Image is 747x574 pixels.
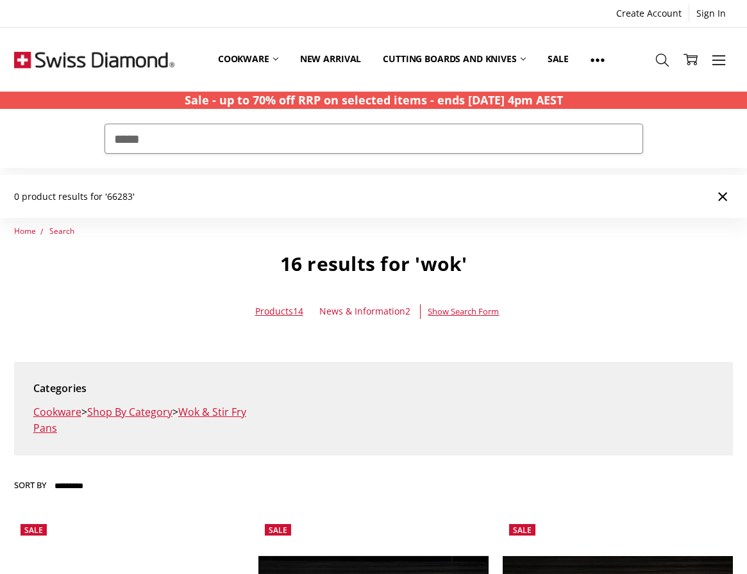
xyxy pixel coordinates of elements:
a: Search [49,225,74,236]
a: Create Account [609,4,689,22]
span: 14 [293,305,303,317]
li: > > [26,404,258,437]
span: Sale [513,525,532,536]
a: News & Information2 [319,304,410,318]
span: Show Search Form [428,305,499,318]
a: Products14 [255,305,303,317]
strong: Sale - up to 70% off RRP on selected items - ends [DATE] 4pm AEST [185,92,563,108]
a: Shop By Category [87,405,172,419]
h1: 16 results for 'wok' [14,252,732,276]
span: × [717,182,728,209]
img: Free Shipping On Every Order [14,28,174,92]
a: Show Search Form [428,304,499,318]
label: Sort By [14,475,46,495]
span: Sale [269,525,287,536]
a: Sale [537,31,580,88]
span: Sale [24,525,43,536]
a: Wok & Stir Fry Pans [33,405,246,436]
a: Cookware [207,31,289,88]
a: Show All [580,31,616,88]
a: Cutting boards and knives [372,31,537,88]
a: Home [14,225,36,236]
a: Cookware [33,405,81,419]
a: Sign In [689,4,733,22]
a: New arrival [289,31,372,88]
h5: Categories [33,381,714,397]
span: 2 [405,305,410,317]
span: 0 product results for '66283' [14,190,135,202]
a: Close [712,186,733,206]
